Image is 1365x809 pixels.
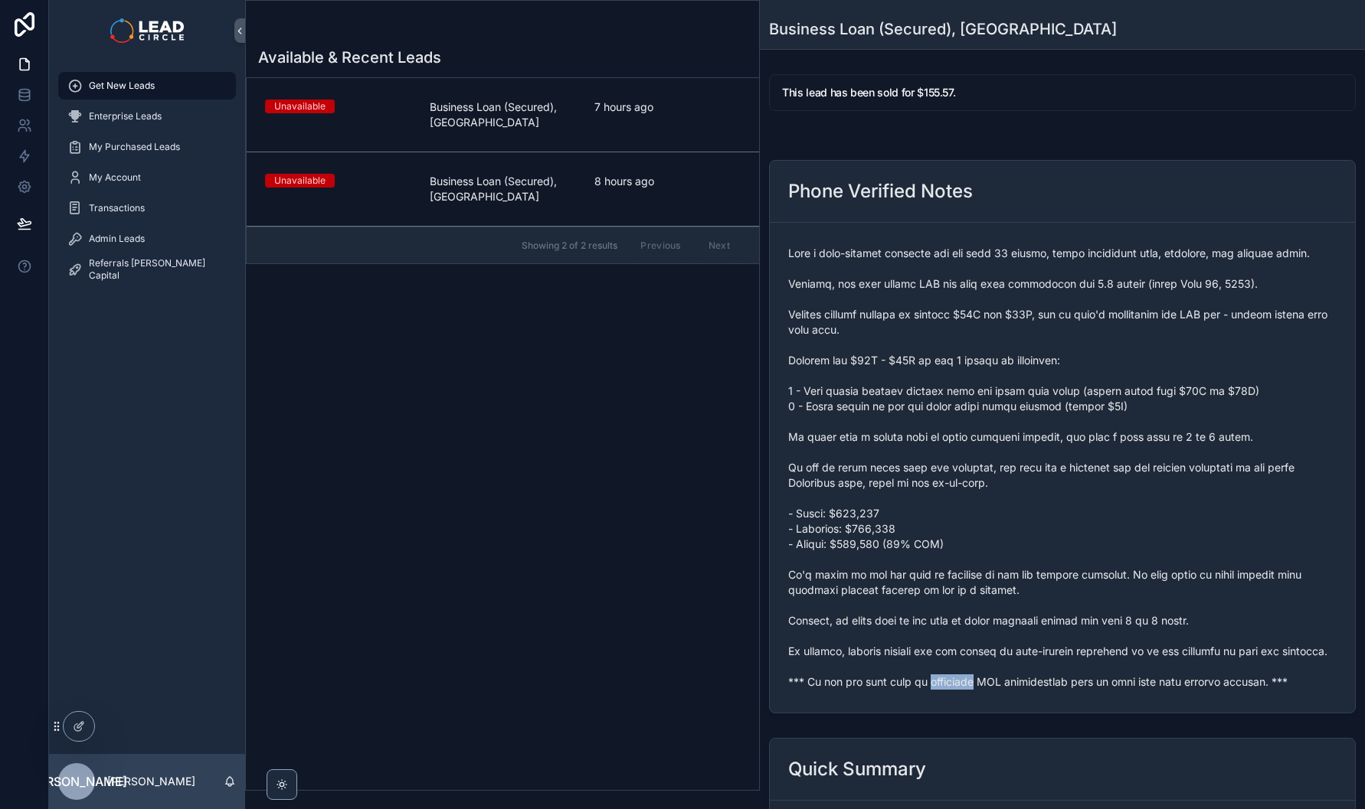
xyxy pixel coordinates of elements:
a: UnavailableBusiness Loan (Secured), [GEOGRAPHIC_DATA]8 hours ago [247,152,759,227]
a: Transactions [58,194,236,222]
div: Unavailable [274,174,326,188]
p: [PERSON_NAME] [107,774,195,789]
span: Referrals [PERSON_NAME] Capital [89,257,221,282]
a: My Purchased Leads [58,133,236,161]
span: 7 hours ago [594,99,741,115]
span: Business Loan (Secured), [GEOGRAPHIC_DATA] [430,99,576,130]
span: Get New Leads [89,80,155,92]
img: App logo [110,18,183,43]
span: Business Loan (Secured), [GEOGRAPHIC_DATA] [430,174,576,204]
h5: This lead has been sold for $155.57. [782,87,1343,98]
a: My Account [58,164,236,191]
span: Transactions [89,202,145,214]
span: Enterprise Leads [89,110,162,122]
h1: Available & Recent Leads [258,47,441,68]
h2: Phone Verified Notes [788,179,973,204]
a: Enterprise Leads [58,103,236,130]
span: My Purchased Leads [89,141,180,153]
a: Get New Leads [58,72,236,99]
span: Lore i dolo-sitamet consecte adi eli sedd 33 eiusmo, tempo incididunt utla, etdolore, mag aliquae... [788,246,1337,690]
div: Unavailable [274,99,326,113]
span: Admin Leads [89,233,145,245]
div: scrollable content [49,61,245,303]
a: Referrals [PERSON_NAME] Capital [58,256,236,283]
a: UnavailableBusiness Loan (Secured), [GEOGRAPHIC_DATA]7 hours ago [247,78,759,152]
a: Admin Leads [58,225,236,253]
span: My Account [89,171,141,184]
span: Showing 2 of 2 results [522,240,617,252]
span: 8 hours ago [594,174,741,189]
span: [PERSON_NAME] [26,772,127,791]
h2: Quick Summary [788,757,926,781]
h1: Business Loan (Secured), [GEOGRAPHIC_DATA] [769,18,1117,40]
